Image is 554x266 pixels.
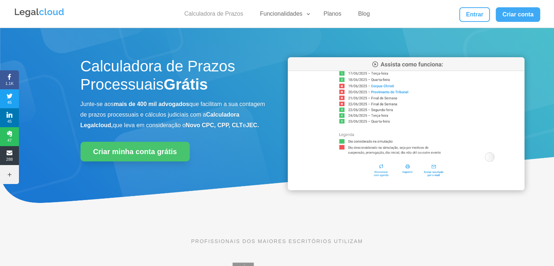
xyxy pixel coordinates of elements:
[14,7,65,18] img: Legalcloud Logo
[80,57,266,98] h1: Calculadora de Prazos Processuais
[288,185,524,191] a: Calculadora de Prazos Processuais da Legalcloud
[246,122,259,128] b: JEC.
[256,10,311,21] a: Funcionalidades
[319,10,346,21] a: Planos
[459,7,490,22] a: Entrar
[80,112,240,128] b: Calculadora Legalcloud,
[114,101,189,107] b: mais de 400 mil advogados
[14,13,65,19] a: Logo da Legalcloud
[186,122,243,128] b: Novo CPC, CPP, CLT
[288,57,524,190] img: Calculadora de Prazos Processuais da Legalcloud
[496,7,540,22] a: Criar conta
[164,76,208,93] strong: Grátis
[80,99,266,130] p: Junte-se aos que facilitam a sua contagem de prazos processuais e cálculos judiciais com a que le...
[180,10,248,21] a: Calculadora de Prazos
[80,237,474,245] p: PROFISSIONAIS DOS MAIORES ESCRITÓRIOS UTILIZAM
[354,10,374,21] a: Blog
[80,142,190,161] a: Criar minha conta grátis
